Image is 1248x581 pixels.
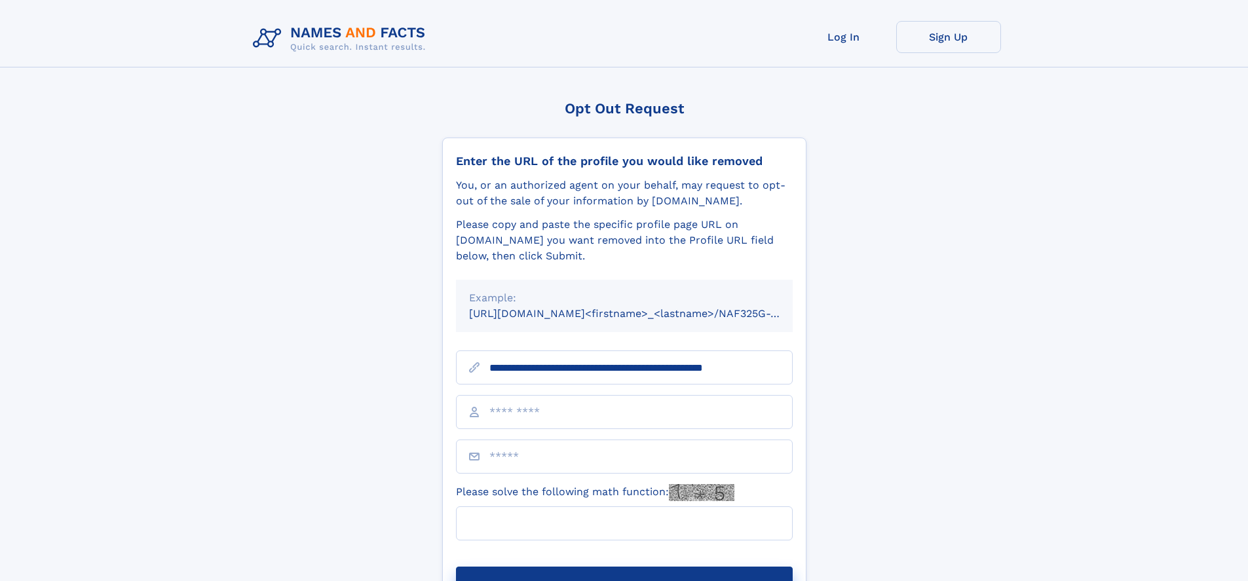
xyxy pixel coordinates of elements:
div: Please copy and paste the specific profile page URL on [DOMAIN_NAME] you want removed into the Pr... [456,217,793,264]
a: Sign Up [896,21,1001,53]
div: Opt Out Request [442,100,806,117]
div: Enter the URL of the profile you would like removed [456,154,793,168]
a: Log In [791,21,896,53]
small: [URL][DOMAIN_NAME]<firstname>_<lastname>/NAF325G-xxxxxxxx [469,307,818,320]
div: Example: [469,290,780,306]
label: Please solve the following math function: [456,484,734,501]
img: Logo Names and Facts [248,21,436,56]
div: You, or an authorized agent on your behalf, may request to opt-out of the sale of your informatio... [456,178,793,209]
